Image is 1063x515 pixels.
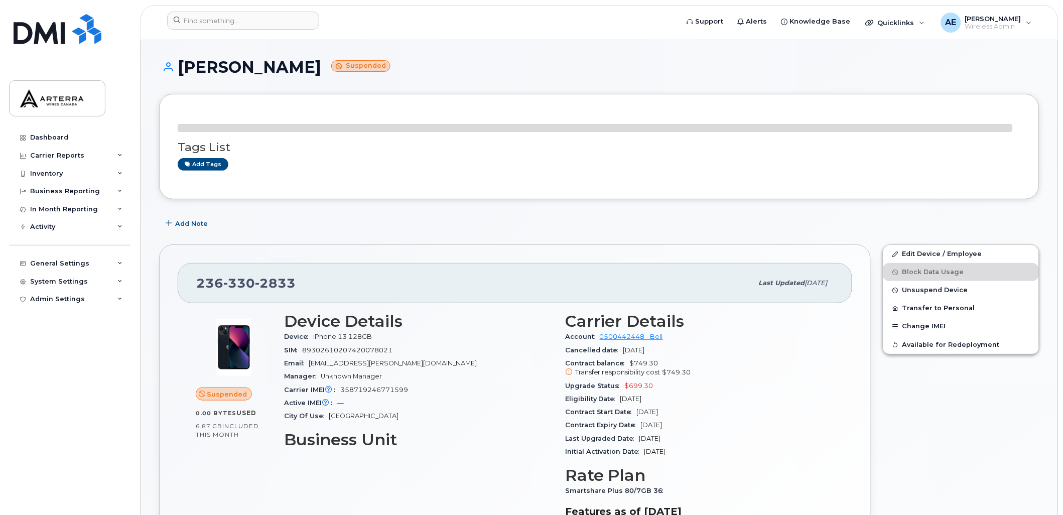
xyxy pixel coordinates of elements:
span: Add Note [175,219,208,228]
span: Suspended [207,390,247,399]
span: Unknown Manager [321,372,382,380]
span: Upgrade Status [565,382,625,390]
span: iPhone 13 128GB [313,333,372,340]
span: Manager [284,372,321,380]
small: Suspended [331,60,390,72]
button: Unsuspend Device [883,281,1039,299]
span: Last updated [759,279,805,287]
span: Initial Activation Date [565,448,644,455]
span: [DATE] [620,395,642,403]
span: Carrier IMEI [284,386,340,394]
span: $749.30 [662,368,691,376]
span: $699.30 [625,382,653,390]
span: 6.87 GB [196,423,222,430]
span: [EMAIL_ADDRESS][PERSON_NAME][DOMAIN_NAME] [309,359,477,367]
span: [DATE] [639,435,661,442]
button: Transfer to Personal [883,299,1039,317]
h3: Carrier Details [565,312,834,330]
span: Transfer responsibility cost [575,368,660,376]
button: Available for Redeployment [883,336,1039,354]
span: Contract Expiry Date [565,421,641,429]
span: Eligibility Date [565,395,620,403]
span: [DATE] [637,408,658,416]
span: 236 [196,276,296,291]
span: included this month [196,422,259,439]
a: Edit Device / Employee [883,245,1039,263]
span: 2833 [255,276,296,291]
span: [DATE] [623,346,645,354]
span: Contract balance [565,359,630,367]
span: [GEOGRAPHIC_DATA] [329,412,398,420]
span: $749.30 [565,359,834,377]
span: Email [284,359,309,367]
button: Add Note [159,214,216,232]
span: Device [284,333,313,340]
span: SIM [284,346,302,354]
span: City Of Use [284,412,329,420]
img: image20231002-3703462-1ig824h.jpeg [204,317,264,377]
button: Block Data Usage [883,263,1039,281]
span: [DATE] [641,421,662,429]
span: Account [565,333,600,340]
h3: Business Unit [284,431,553,449]
span: [DATE] [644,448,666,455]
span: 330 [223,276,255,291]
h3: Device Details [284,312,553,330]
span: 0.00 Bytes [196,410,236,417]
span: Available for Redeployment [902,341,1000,348]
span: Unsuspend Device [902,287,968,294]
span: Active IMEI [284,399,337,407]
span: — [337,399,344,407]
span: [DATE] [805,279,828,287]
h3: Rate Plan [565,466,834,484]
button: Change IMEI [883,317,1039,335]
span: 89302610207420078021 [302,346,392,354]
a: Add tags [178,158,228,171]
span: Smartshare Plus 80/7GB 36 [565,487,669,494]
span: Contract Start Date [565,408,637,416]
h3: Tags List [178,141,1021,154]
h1: [PERSON_NAME] [159,58,1039,76]
span: used [236,409,256,417]
span: Last Upgraded Date [565,435,639,442]
a: 0500442448 - Bell [600,333,663,340]
span: 358719246771599 [340,386,408,394]
span: Cancelled date [565,346,623,354]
